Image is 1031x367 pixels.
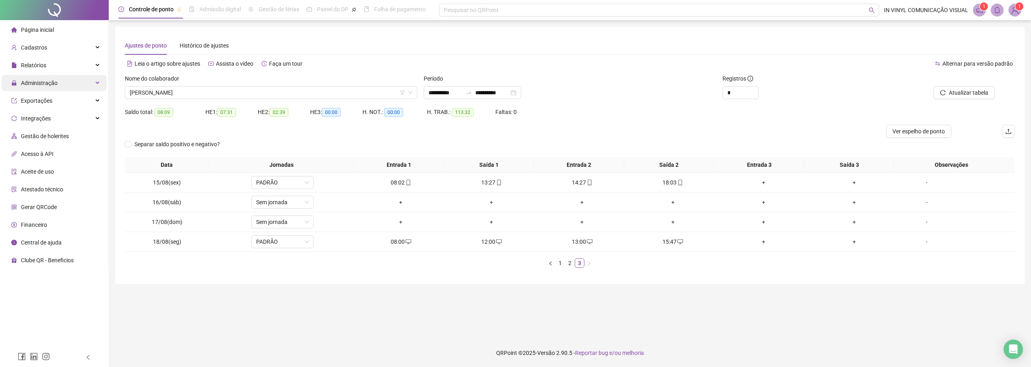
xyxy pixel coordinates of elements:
img: 6668 [1009,4,1021,16]
th: Saída 3 [804,157,894,173]
span: swap-right [466,89,472,96]
span: history [261,61,267,66]
span: 08:09 [154,108,173,117]
span: bell [994,6,1001,14]
span: home [11,27,17,33]
a: 1 [556,259,565,267]
span: info-circle [11,240,17,245]
div: + [812,198,896,207]
div: + [812,218,896,226]
span: left [85,355,91,360]
span: Observações [897,160,1005,169]
span: notification [976,6,983,14]
span: Controle de ponto [129,6,174,12]
th: Saída 1 [444,157,534,173]
div: Ajustes de ponto [125,41,167,50]
span: 15/08(sex) [153,179,181,186]
span: Painel do DP [317,6,348,12]
th: Data [125,157,209,173]
div: + [631,198,715,207]
button: Ver espelho de ponto [886,125,951,138]
span: lock [11,80,17,86]
span: file-text [127,61,132,66]
div: - [903,198,950,207]
sup: 1 [980,2,988,10]
div: + [721,218,805,226]
li: Página anterior [546,258,555,268]
span: Página inicial [21,27,54,33]
div: + [540,198,624,207]
span: PADRÃO [256,176,309,189]
div: + [540,218,624,226]
span: Separar saldo positivo e negativo? [131,140,223,149]
span: swap [935,61,940,66]
span: 16/08(sáb) [153,199,181,205]
span: linkedin [30,352,38,361]
div: + [449,198,534,207]
span: reload [940,90,946,95]
span: Exportações [21,97,52,104]
div: + [359,218,443,226]
span: down [304,200,309,205]
span: dollar [11,222,17,228]
span: Assista o vídeo [216,60,253,67]
span: Atestado técnico [21,186,63,193]
span: Versão [537,350,555,356]
th: Saída 2 [624,157,714,173]
div: + [631,218,715,226]
span: youtube [208,61,214,66]
span: sync [11,116,17,121]
span: desktop [677,239,683,245]
span: Gerar QRCode [21,204,57,210]
span: 1 [983,4,985,9]
span: pushpin [177,7,182,12]
sup: Atualize o seu contato no menu Meus Dados [1015,2,1023,10]
span: Admissão digital [199,6,241,12]
span: PADRÃO [256,236,309,248]
span: down [304,239,309,244]
span: facebook [18,352,26,361]
div: 08:02 [359,178,443,187]
div: 13:00 [540,237,624,246]
span: instagram [42,352,50,361]
span: mobile [495,180,502,185]
div: Open Intercom Messenger [1004,340,1023,359]
span: Relatórios [21,62,46,68]
label: Nome do colaborador [125,74,184,83]
span: qrcode [11,204,17,210]
th: Entrada 2 [534,157,624,173]
span: gift [11,257,17,263]
li: 3 [575,258,584,268]
div: HE 2: [258,108,310,117]
th: Observações [894,157,1008,173]
span: dashboard [306,6,312,12]
span: Faça um tour [269,60,302,67]
li: 2 [565,258,575,268]
span: Integrações [21,115,51,122]
span: Atualizar tabela [949,88,988,97]
div: 18:03 [631,178,715,187]
span: Sem jornada [256,216,309,228]
span: 113:32 [452,108,474,117]
div: 08:00 [359,237,443,246]
div: Histórico de ajustes [180,41,229,50]
span: 00:00 [322,108,341,117]
div: - [903,218,950,226]
div: + [721,178,805,187]
div: 12:00 [449,237,534,246]
span: Registros [723,74,753,83]
li: Próxima página [584,258,594,268]
span: filter [400,90,405,95]
span: info-circle [747,76,753,81]
span: down [304,180,309,185]
div: + [721,198,805,207]
span: mobile [586,180,592,185]
span: 02:39 [269,108,288,117]
span: solution [11,187,17,192]
span: 07:31 [217,108,236,117]
th: Jornadas [209,157,354,173]
span: sun [248,6,254,12]
span: 17/08(dom) [152,219,182,225]
li: 1 [555,258,565,268]
div: + [721,237,805,246]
